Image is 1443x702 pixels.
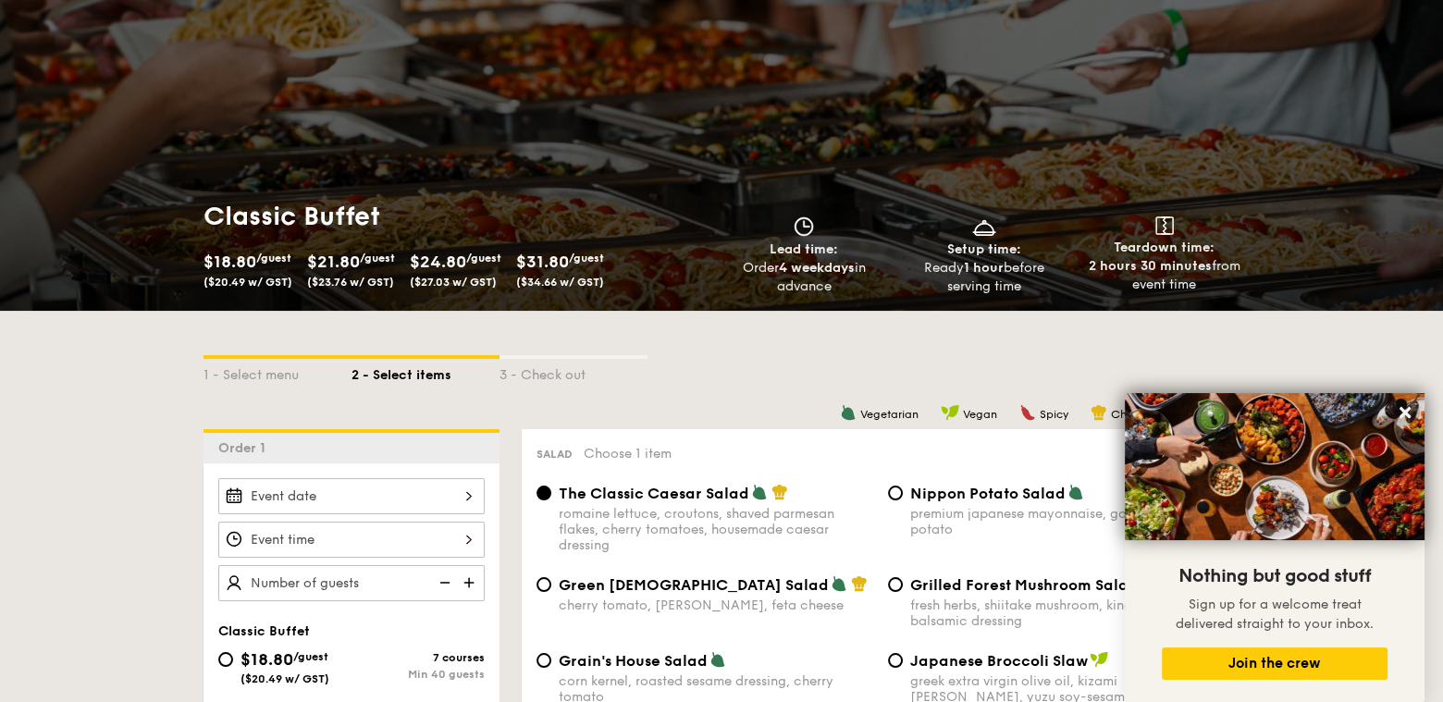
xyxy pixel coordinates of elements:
h1: Classic Buffet [203,200,714,233]
span: Grain's House Salad [559,652,708,670]
span: $21.80 [307,252,360,272]
span: Vegetarian [860,408,919,421]
span: /guest [360,252,395,265]
span: Lead time: [770,241,838,257]
img: icon-vegetarian.fe4039eb.svg [1067,484,1084,500]
input: $18.80/guest($20.49 w/ GST)7 coursesMin 40 guests [218,652,233,667]
span: $31.80 [516,252,569,272]
div: 1 - Select menu [203,359,351,385]
img: icon-vegetarian.fe4039eb.svg [751,484,768,500]
span: Choose 1 item [584,446,672,462]
span: /guest [569,252,604,265]
input: Grain's House Saladcorn kernel, roasted sesame dressing, cherry tomato [536,653,551,668]
span: Vegan [963,408,997,421]
input: Grilled Forest Mushroom Saladfresh herbs, shiitake mushroom, king oyster, balsamic dressing [888,577,903,592]
span: Classic Buffet [218,623,310,639]
span: Grilled Forest Mushroom Salad [910,576,1139,594]
img: icon-clock.2db775ea.svg [790,216,818,237]
input: Event time [218,522,485,558]
img: icon-vegetarian.fe4039eb.svg [709,651,726,668]
span: Order 1 [218,440,273,456]
img: icon-vegan.f8ff3823.svg [941,404,959,421]
span: ($34.66 w/ GST) [516,276,604,289]
span: Teardown time: [1114,240,1215,255]
span: /guest [293,650,328,663]
div: premium japanese mayonnaise, golden russet potato [910,506,1225,537]
img: icon-vegetarian.fe4039eb.svg [840,404,857,421]
span: $24.80 [410,252,466,272]
img: icon-dish.430c3a2e.svg [970,216,998,237]
img: icon-vegetarian.fe4039eb.svg [831,575,847,592]
div: Min 40 guests [351,668,485,681]
span: ($20.49 w/ GST) [240,672,329,685]
button: Close [1390,398,1420,427]
div: cherry tomato, [PERSON_NAME], feta cheese [559,597,873,613]
span: Sign up for a welcome treat delivered straight to your inbox. [1176,597,1374,632]
img: icon-add.58712e84.svg [457,565,485,600]
span: ($23.76 w/ GST) [307,276,394,289]
span: Green [DEMOGRAPHIC_DATA] Salad [559,576,829,594]
button: Join the crew [1162,647,1387,680]
div: Order in advance [721,259,887,296]
span: Nippon Potato Salad [910,485,1066,502]
input: Nippon Potato Saladpremium japanese mayonnaise, golden russet potato [888,486,903,500]
img: icon-reduce.1d2dbef1.svg [429,565,457,600]
img: icon-vegan.f8ff3823.svg [1090,651,1108,668]
span: Chef's recommendation [1111,408,1239,421]
input: The Classic Caesar Saladromaine lettuce, croutons, shaved parmesan flakes, cherry tomatoes, house... [536,486,551,500]
span: Setup time: [947,241,1021,257]
span: $18.80 [240,649,293,670]
img: icon-teardown.65201eee.svg [1155,216,1174,235]
img: DSC07876-Edit02-Large.jpeg [1125,393,1424,540]
span: The Classic Caesar Salad [559,485,749,502]
strong: 2 hours 30 minutes [1089,258,1212,274]
div: from event time [1081,257,1247,294]
span: Nothing but good stuff [1178,565,1371,587]
span: ($20.49 w/ GST) [203,276,292,289]
img: icon-chef-hat.a58ddaea.svg [851,575,868,592]
span: /guest [256,252,291,265]
span: $18.80 [203,252,256,272]
span: Spicy [1040,408,1068,421]
div: 7 courses [351,651,485,664]
span: ($27.03 w/ GST) [410,276,497,289]
span: Salad [536,448,573,461]
div: 3 - Check out [499,359,647,385]
img: icon-chef-hat.a58ddaea.svg [1091,404,1107,421]
input: Japanese Broccoli Slawgreek extra virgin olive oil, kizami [PERSON_NAME], yuzu soy-sesame dressing [888,653,903,668]
span: /guest [466,252,501,265]
img: icon-chef-hat.a58ddaea.svg [771,484,788,500]
div: Ready before serving time [902,259,1067,296]
div: 2 - Select items [351,359,499,385]
input: Green [DEMOGRAPHIC_DATA] Saladcherry tomato, [PERSON_NAME], feta cheese [536,577,551,592]
span: Japanese Broccoli Slaw [910,652,1088,670]
img: icon-spicy.37a8142b.svg [1019,404,1036,421]
div: romaine lettuce, croutons, shaved parmesan flakes, cherry tomatoes, housemade caesar dressing [559,506,873,553]
div: fresh herbs, shiitake mushroom, king oyster, balsamic dressing [910,597,1225,629]
input: Event date [218,478,485,514]
strong: 4 weekdays [779,260,855,276]
strong: 1 hour [964,260,1004,276]
input: Number of guests [218,565,485,601]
